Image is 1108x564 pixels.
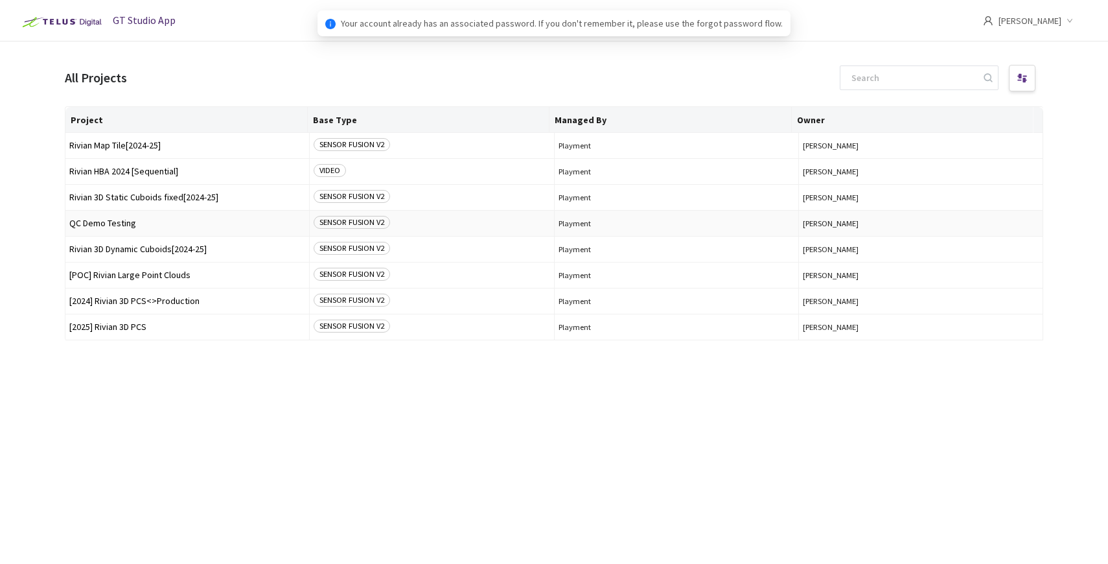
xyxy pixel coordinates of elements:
span: Playment [559,296,794,306]
button: [PERSON_NAME] [803,296,1039,306]
button: [PERSON_NAME] [803,270,1039,280]
span: down [1067,18,1073,24]
th: Base Type [308,107,550,133]
button: [PERSON_NAME] [803,141,1039,150]
button: [PERSON_NAME] [803,218,1039,228]
span: Playment [559,193,794,202]
span: QC Demo Testing [69,218,305,228]
span: SENSOR FUSION V2 [314,320,390,333]
span: Your account already has an associated password. If you don't remember it, please use the forgot ... [341,16,783,30]
button: [PERSON_NAME] [803,167,1039,176]
div: All Projects [65,69,127,88]
span: SENSOR FUSION V2 [314,268,390,281]
span: SENSOR FUSION V2 [314,138,390,151]
span: info-circle [325,19,336,29]
span: Playment [559,270,794,280]
th: Project [65,107,308,133]
span: Rivian HBA 2024 [Sequential] [69,167,305,176]
button: [PERSON_NAME] [803,244,1039,254]
img: Telus [16,12,106,32]
span: [POC] Rivian Large Point Clouds [69,270,305,280]
button: [PERSON_NAME] [803,322,1039,332]
span: Rivian Map Tile[2024-25] [69,141,305,150]
span: Rivian 3D Dynamic Cuboids[2024-25] [69,244,305,254]
th: Owner [792,107,1034,133]
span: Playment [559,244,794,254]
span: Playment [559,218,794,228]
span: Playment [559,167,794,176]
span: Rivian 3D Static Cuboids fixed[2024-25] [69,193,305,202]
span: SENSOR FUSION V2 [314,216,390,229]
span: Playment [559,141,794,150]
span: SENSOR FUSION V2 [314,294,390,307]
span: SENSOR FUSION V2 [314,242,390,255]
span: user [983,16,993,26]
span: [2025] Rivian 3D PCS [69,322,305,332]
span: VIDEO [314,164,346,177]
input: Search [844,66,982,89]
span: [2024] Rivian 3D PCS<>Production [69,296,305,306]
th: Managed By [549,107,792,133]
span: GT Studio App [113,14,176,27]
button: [PERSON_NAME] [803,193,1039,202]
span: SENSOR FUSION V2 [314,190,390,203]
span: Playment [559,322,794,332]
